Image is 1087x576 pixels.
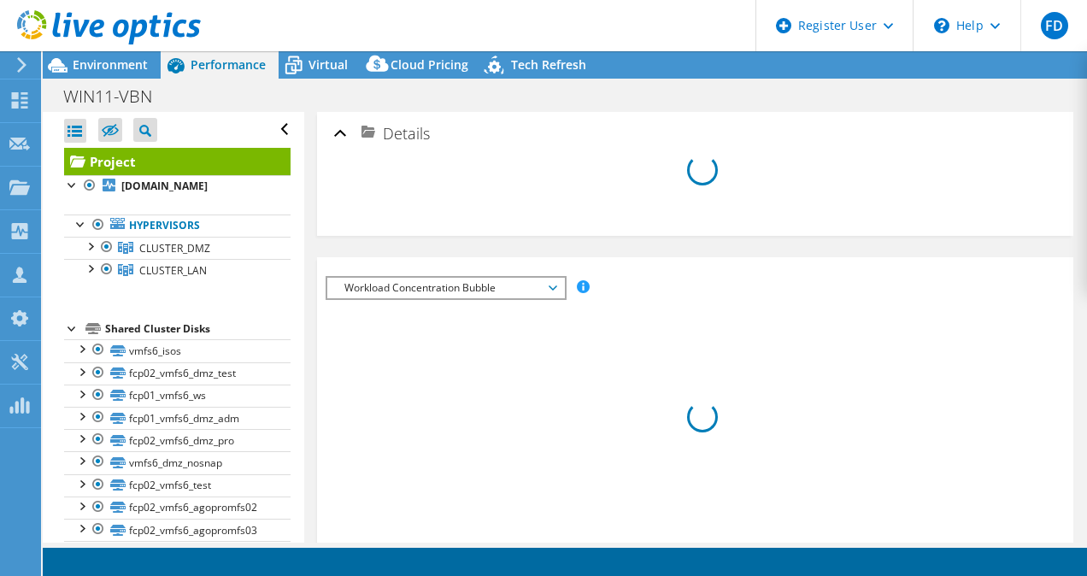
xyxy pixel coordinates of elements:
h1: WIN11-VBN [56,87,179,106]
span: Performance [191,56,266,73]
a: fcp02_vmfs6_agopromfs02 [64,497,291,519]
a: CLUSTER_DMZ [64,237,291,259]
a: fcp02_vmfs6_dmz_test [64,362,291,385]
span: FD [1041,12,1068,39]
a: vmfs6_dmz_nosnap [64,451,291,473]
a: fcp02_vmfs6_agopromfs03 [64,519,291,541]
a: Hypervisors [64,215,291,237]
span: CLUSTER_LAN [139,263,207,278]
span: Tech Refresh [511,56,586,73]
div: Shared Cluster Disks [105,319,291,339]
span: Workload Concentration Bubble [336,278,555,298]
b: [DOMAIN_NAME] [121,179,208,193]
span: Cloud Pricing [391,56,468,73]
svg: \n [934,18,949,33]
a: CLUSTER_LAN [64,259,291,281]
a: fcp01_vmfs6_dmz_adm [64,407,291,429]
span: Virtual [308,56,348,73]
a: vmfs6_isos [64,339,291,361]
a: fcp02_vmfs6_agora_rec [64,541,291,563]
span: Details [383,123,430,144]
a: fcp02_vmfs6_dmz_pro [64,429,291,451]
a: Project [64,148,291,175]
a: fcp01_vmfs6_ws [64,385,291,407]
span: Environment [73,56,148,73]
a: fcp02_vmfs6_test [64,474,291,497]
span: CLUSTER_DMZ [139,241,210,256]
a: [DOMAIN_NAME] [64,175,291,197]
